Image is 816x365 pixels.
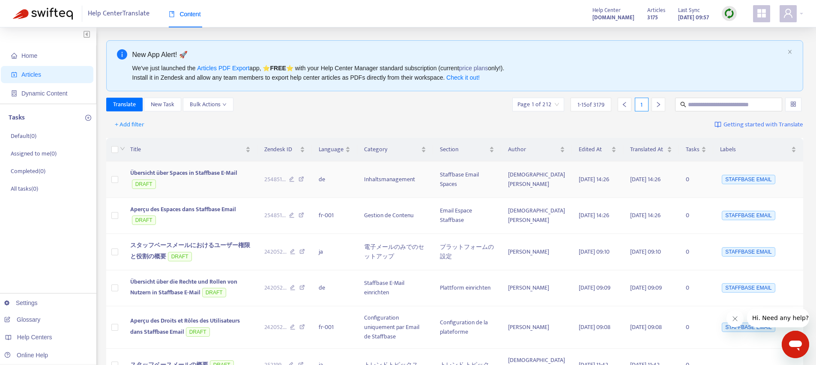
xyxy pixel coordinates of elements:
[357,198,433,234] td: Gestion de Contenu
[132,49,784,60] div: New App Alert! 🚀
[13,8,73,20] img: Swifteq
[357,234,433,270] td: 電子メールのみでのセットアップ
[222,102,227,107] span: down
[686,145,699,154] span: Tasks
[144,98,181,111] button: New Task
[630,174,661,184] span: [DATE] 14:26
[623,138,679,162] th: Translated At
[115,120,144,130] span: + Add filter
[679,198,713,234] td: 0
[579,210,609,220] span: [DATE] 14:26
[85,115,91,121] span: plus-circle
[501,162,572,198] td: [DEMOGRAPHIC_DATA][PERSON_NAME]
[130,204,236,214] span: Aperçu des Espaces dans Staffbase Email
[724,8,735,19] img: sync.dc5367851b00ba804db3.png
[312,234,357,270] td: ja
[787,49,792,54] span: close
[592,6,621,15] span: Help Center
[630,145,666,154] span: Translated At
[312,306,357,349] td: fr-001
[21,71,41,78] span: Articles
[319,145,344,154] span: Language
[501,138,572,162] th: Author
[714,118,803,132] a: Getting started with Translate
[130,240,250,261] span: スタッフベースメールにおけるユーザー権限と役割の概要
[433,198,501,234] td: Email Espace Staffbase
[720,145,789,154] span: Labels
[747,308,809,327] iframe: Message from company
[11,72,17,78] span: account-book
[357,162,433,198] td: Inhaltsmanagement
[679,162,713,198] td: 0
[117,49,127,60] span: info-circle
[459,65,488,72] a: price plans
[4,316,40,323] a: Glossary
[11,167,45,176] p: Completed ( 0 )
[723,120,803,130] span: Getting started with Translate
[635,98,649,111] div: 1
[123,138,257,162] th: Title
[130,168,237,178] span: Übersicht über Spaces in Staffbase E-Mail
[11,184,38,193] p: All tasks ( 0 )
[655,102,661,108] span: right
[169,11,175,17] span: book
[106,98,143,111] button: Translate
[312,270,357,307] td: de
[11,132,36,141] p: Default ( 0 )
[120,146,125,151] span: down
[21,90,67,97] span: Dynamic Content
[113,100,136,109] span: Translate
[264,247,287,257] span: 242052 ...
[151,100,174,109] span: New Task
[501,306,572,349] td: [PERSON_NAME]
[364,145,419,154] span: Category
[714,121,721,128] img: image-link
[713,138,803,162] th: Labels
[264,211,286,220] span: 254851 ...
[630,210,661,220] span: [DATE] 14:26
[17,334,52,341] span: Help Centers
[202,288,226,297] span: DRAFT
[782,331,809,358] iframe: Button to launch messaging window
[622,102,628,108] span: left
[592,12,634,22] a: [DOMAIN_NAME]
[630,247,661,257] span: [DATE] 09:10
[722,175,775,184] span: STAFFBASE EMAIL
[270,65,286,72] b: FREE
[787,49,792,55] button: close
[722,247,775,257] span: STAFFBASE EMAIL
[501,234,572,270] td: [PERSON_NAME]
[680,102,686,108] span: search
[579,283,610,293] span: [DATE] 09:09
[186,327,210,337] span: DRAFT
[572,138,623,162] th: Edited At
[168,252,192,261] span: DRAFT
[357,306,433,349] td: Configuration uniquement par Email de Staffbase
[726,310,744,327] iframe: Close message
[264,175,286,184] span: 254851 ...
[630,283,662,293] span: [DATE] 09:09
[357,270,433,307] td: Staffbase E-Mail einrichten
[130,316,240,337] span: Aperçu des Droits et Rôles des Utilisateurs dans Staffbase Email
[132,63,784,82] div: We've just launched the app, ⭐ ⭐️ with your Help Center Manager standard subscription (current on...
[433,306,501,349] td: Configuration de la plateforme
[190,100,227,109] span: Bulk Actions
[4,299,38,306] a: Settings
[11,149,57,158] p: Assigned to me ( 0 )
[169,11,201,18] span: Content
[312,198,357,234] td: fr-001
[130,145,244,154] span: Title
[679,270,713,307] td: 0
[264,283,287,293] span: 242052 ...
[264,145,299,154] span: Zendesk ID
[357,138,433,162] th: Category
[579,145,610,154] span: Edited At
[756,8,767,18] span: appstore
[433,234,501,270] td: プラットフォームの設定
[647,13,658,22] strong: 3175
[722,211,775,220] span: STAFFBASE EMAIL
[579,247,610,257] span: [DATE] 09:10
[577,100,604,109] span: 1 - 15 of 3179
[678,6,700,15] span: Last Sync
[433,138,501,162] th: Section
